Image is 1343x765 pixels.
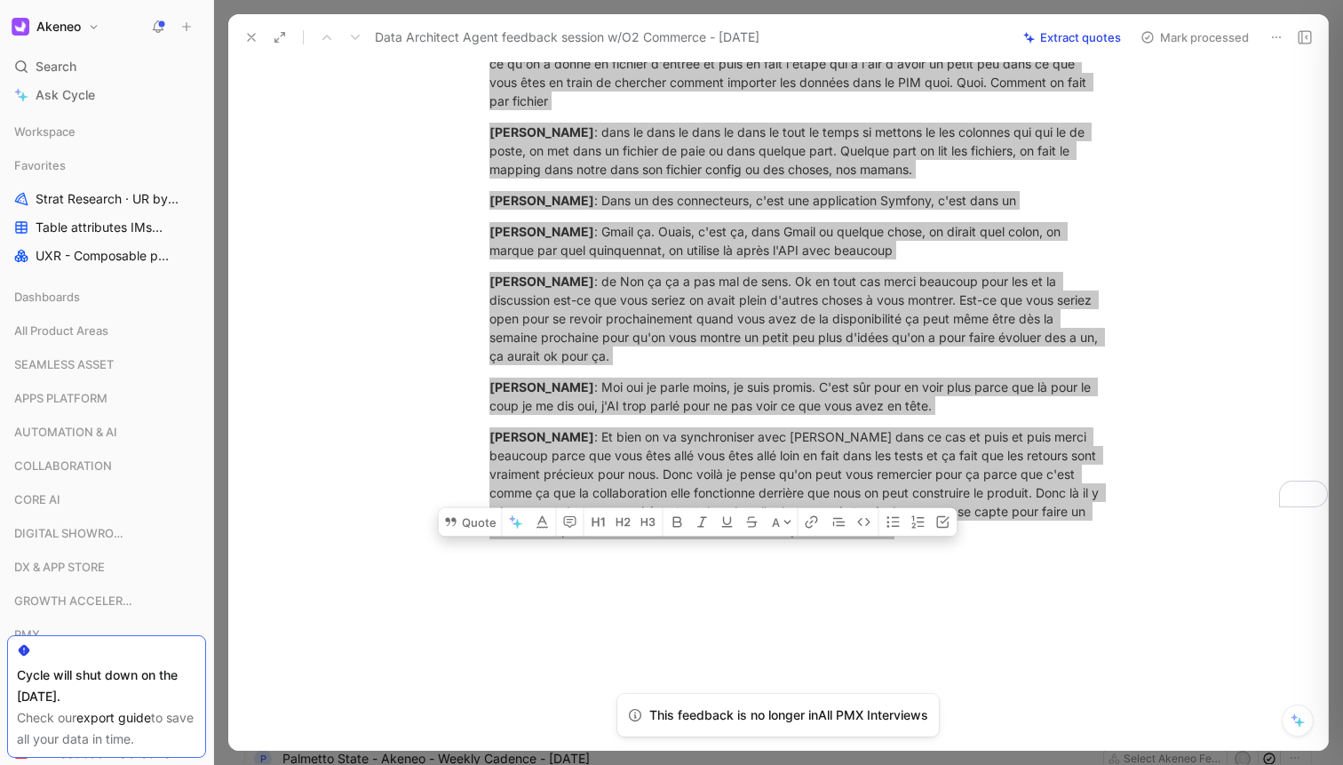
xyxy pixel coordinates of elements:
[14,592,137,610] span: GROWTH ACCELERATION
[7,243,206,269] a: UXR - Composable products
[7,385,206,411] div: APPS PLATFORM
[489,379,594,394] mark: [PERSON_NAME]
[7,317,206,349] div: All Product Areas
[489,17,1104,110] div: : vous l'avez dit la dernière fois la dernière fois on avait dit je me souviens avoir dit avec av...
[14,355,114,373] span: SEAMLESS ASSET
[489,222,1104,259] div: : Gmail ça. Ouais, c'est ça, dans Gmail ou quelque chose, on dirait quel colon, on marque par que...
[7,486,206,513] div: CORE AI
[7,214,206,241] a: Table attributes IMsPMX
[14,558,105,576] span: DX & APP STORE
[489,123,1104,179] div: : dans le dans le dans le dans le tout le temps si mettons le les colonnes qui qui le de poste, o...
[767,508,798,537] button: A
[14,156,66,174] span: Favorites
[7,418,206,450] div: AUTOMATION & AI
[439,508,502,537] button: Quote
[7,554,206,580] div: DX & APP STORE
[7,621,206,648] div: PMX
[7,351,206,378] div: SEAMLESS ASSET
[7,82,206,108] a: Ask Cycle
[7,452,206,479] div: COLLABORATION
[14,490,60,508] span: CORE AI
[7,152,206,179] div: Favorites
[36,247,172,266] span: UXR - Composable products
[7,14,104,39] button: AkeneoAkeneo
[7,283,206,310] div: Dashboards
[7,587,206,614] div: GROWTH ACCELERATION
[76,710,151,725] a: export guide
[14,423,117,441] span: AUTOMATION & AI
[17,665,196,707] div: Cycle will shut down on the [DATE].
[12,18,29,36] img: Akeneo
[14,389,107,407] span: APPS PLATFORM
[7,418,206,445] div: AUTOMATION & AI
[36,219,164,237] span: Table attributes IMs
[14,288,80,306] span: Dashboards
[7,118,206,145] div: Workspace
[14,524,132,542] span: DIGITAL SHOWROOM
[489,378,1104,415] div: : Moi oui je parle moins, je suis promis. C'est sûr pour en voir plus parce que là pour le coup j...
[7,452,206,484] div: COLLABORATION
[1015,25,1129,50] button: Extract quotes
[489,429,594,444] mark: [PERSON_NAME]
[7,283,206,315] div: Dashboards
[375,27,759,48] span: Data Architect Agent feedback session w/O2 Commerce - [DATE]
[649,707,928,722] span: This feedback is no longer in All PMX Interviews
[489,193,594,208] mark: [PERSON_NAME]
[7,520,206,546] div: DIGITAL SHOWROOM
[489,274,594,289] mark: [PERSON_NAME]
[7,351,206,383] div: SEAMLESS ASSET
[36,190,179,209] span: Strat Research · UR by project
[7,317,206,344] div: All Product Areas
[14,123,75,140] span: Workspace
[14,626,40,643] span: PMX
[7,53,206,80] div: Search
[489,272,1104,365] div: : de Non ça ça a pas mal de sens. Ok en tout cas merci beaucoup pour les et la discussion est-ce ...
[489,191,1104,210] div: : Dans un des connecteurs, c'est une application Symfony, c'est dans un
[7,554,206,586] div: DX & APP STORE
[489,124,594,139] mark: [PERSON_NAME]
[7,385,206,417] div: APPS PLATFORM
[14,322,108,339] span: All Product Areas
[17,707,196,750] div: Check our to save all your data in time.
[36,56,76,77] span: Search
[7,520,206,552] div: DIGITAL SHOWROOM
[1132,25,1257,50] button: Mark processed
[7,486,206,518] div: CORE AI
[36,19,81,35] h1: Akeneo
[489,427,1104,539] div: : Et bien on va synchroniser avec [PERSON_NAME] dans ce cas et puis et puis merci beaucoup parce ...
[36,84,95,106] span: Ask Cycle
[7,186,206,212] a: Strat Research · UR by project
[7,587,206,619] div: GROWTH ACCELERATION
[489,224,594,239] mark: [PERSON_NAME]
[14,457,112,474] span: COLLABORATION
